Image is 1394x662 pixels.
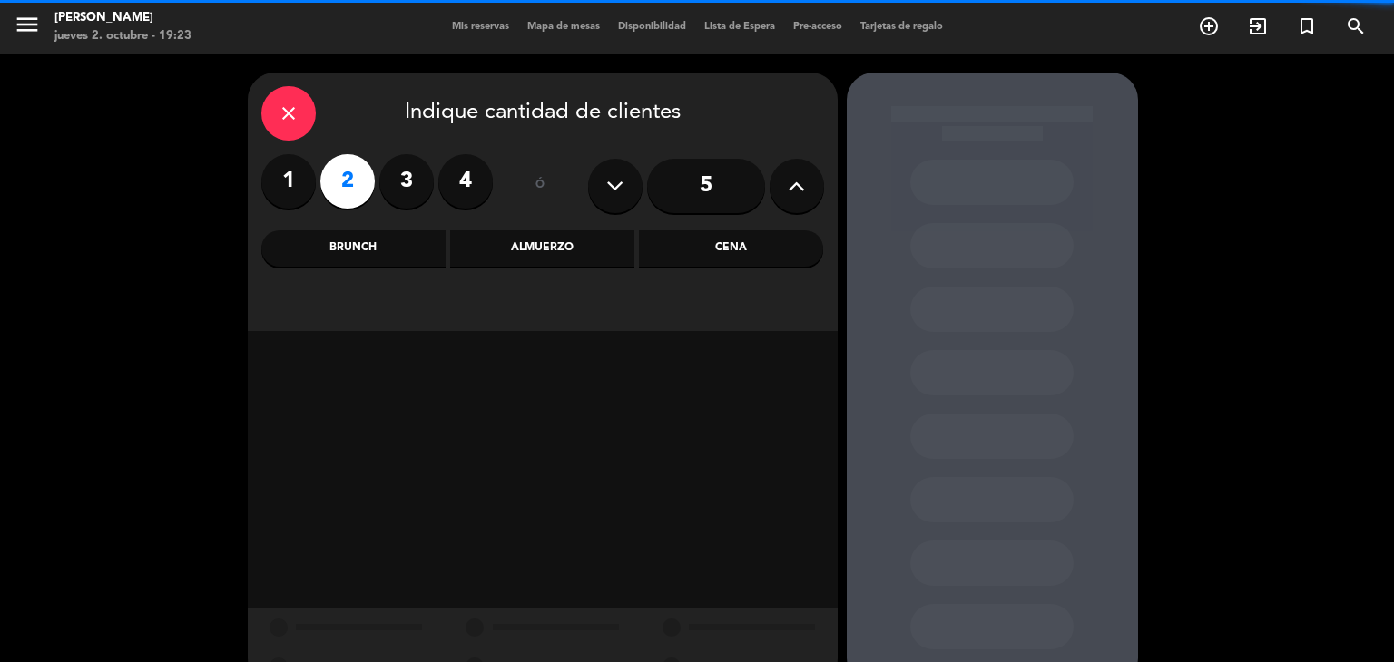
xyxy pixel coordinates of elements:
[443,22,518,32] span: Mis reservas
[511,154,570,218] div: ó
[518,22,609,32] span: Mapa de mesas
[261,230,446,267] div: Brunch
[261,86,824,141] div: Indique cantidad de clientes
[379,154,434,209] label: 3
[450,230,634,267] div: Almuerzo
[438,154,493,209] label: 4
[14,11,41,44] button: menu
[1296,15,1318,37] i: turned_in_not
[1345,15,1367,37] i: search
[14,11,41,38] i: menu
[784,22,851,32] span: Pre-acceso
[639,230,823,267] div: Cena
[278,102,299,124] i: close
[1247,15,1269,37] i: exit_to_app
[54,27,191,45] div: jueves 2. octubre - 19:23
[851,22,952,32] span: Tarjetas de regalo
[320,154,375,209] label: 2
[695,22,784,32] span: Lista de Espera
[1198,15,1220,37] i: add_circle_outline
[261,154,316,209] label: 1
[609,22,695,32] span: Disponibilidad
[54,9,191,27] div: [PERSON_NAME]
